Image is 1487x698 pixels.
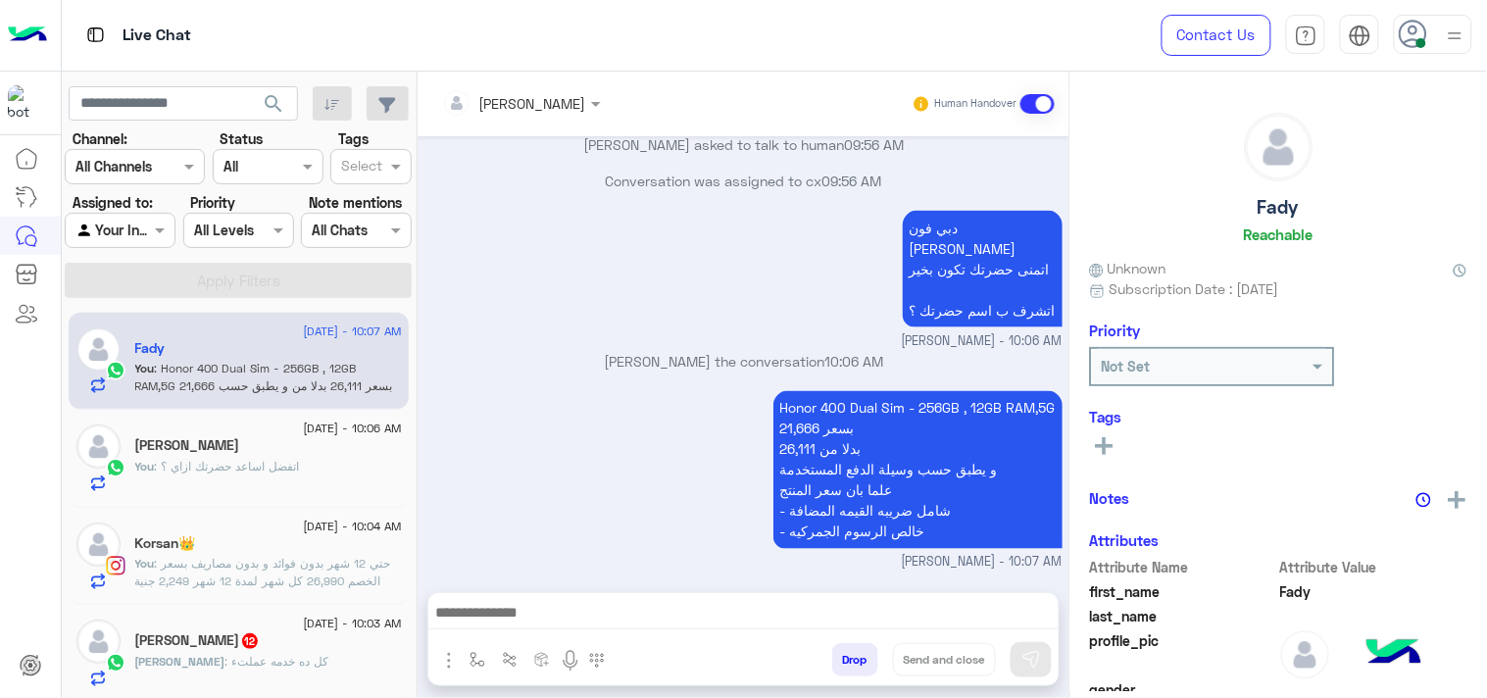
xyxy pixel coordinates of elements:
img: WhatsApp [106,361,125,380]
p: 16/9/2025, 10:07 AM [773,391,1063,549]
span: You [135,361,155,375]
span: [DATE] - 10:03 AM [303,615,401,632]
a: Contact Us [1162,15,1271,56]
label: Status [220,128,263,149]
span: last_name [1090,606,1277,626]
label: Priority [190,192,235,213]
span: first_name [1090,581,1277,602]
h6: Tags [1090,408,1467,425]
img: send message [1021,650,1041,670]
span: You [135,459,155,474]
span: كل ده خدمه عملتء [225,654,329,669]
img: defaultAdmin.png [1246,114,1313,180]
span: [PERSON_NAME] - 10:07 AM [902,554,1063,573]
small: Human Handover [934,96,1016,112]
h6: Priority [1090,322,1141,339]
img: hulul-logo.png [1360,620,1428,688]
h5: Ahmed Ayman [135,437,240,454]
img: defaultAdmin.png [76,327,121,372]
h6: Reachable [1244,225,1314,243]
button: select flow [462,643,494,675]
span: [PERSON_NAME] - 10:06 AM [902,332,1063,351]
img: Trigger scenario [502,652,518,668]
img: Logo [8,15,47,56]
img: make a call [589,653,605,669]
span: Attribute Value [1281,557,1468,577]
p: [PERSON_NAME] asked to talk to human [425,134,1063,155]
img: profile [1443,24,1467,48]
span: You [135,556,155,571]
h6: Notes [1090,489,1130,507]
span: 10:06 AM [824,353,883,370]
img: send attachment [437,649,461,673]
a: tab [1286,15,1325,56]
img: defaultAdmin.png [1281,630,1330,679]
p: [PERSON_NAME] the conversation [425,351,1063,372]
span: 12 [242,633,258,649]
label: Channel: [73,128,127,149]
span: [PERSON_NAME] [135,654,225,669]
img: defaultAdmin.png [76,523,121,567]
img: tab [1349,25,1371,47]
img: send voice note [559,649,582,673]
p: Conversation was assigned to cx [425,171,1063,191]
span: search [262,92,285,116]
img: defaultAdmin.png [76,620,121,664]
button: Send and close [893,643,996,676]
button: Trigger scenario [494,643,526,675]
img: Instagram [106,556,125,575]
img: create order [534,652,550,668]
span: 09:56 AM [822,173,882,189]
span: 09:56 AM [844,136,904,153]
img: WhatsApp [106,458,125,477]
span: profile_pic [1090,630,1277,675]
h5: Fady [135,340,166,357]
span: Attribute Name [1090,557,1277,577]
span: Honor 400 Dual Sim - 256GB , 12GB RAM,5G 21,666 بسعر 26,111 بدلا من و يطبق حسب وسيلة الدفع المستخ... [135,361,398,428]
label: Assigned to: [73,192,153,213]
img: defaultAdmin.png [76,424,121,469]
p: Live Chat [123,23,191,49]
h5: Fady [1259,196,1300,219]
img: notes [1416,492,1432,508]
span: Unknown [1090,258,1166,278]
button: create order [526,643,559,675]
h6: Attributes [1090,531,1160,549]
label: Tags [338,128,369,149]
label: Note mentions [309,192,402,213]
img: add [1449,491,1466,509]
h5: Korsan👑 [135,535,196,552]
img: WhatsApp [106,653,125,673]
button: Drop [832,643,878,676]
img: tab [83,23,108,47]
span: [DATE] - 10:06 AM [303,420,401,437]
span: اتفضل اساعد حضرتك ازاي ؟ [155,459,300,474]
span: [DATE] - 10:04 AM [303,518,401,535]
button: Apply Filters [65,263,412,298]
div: Select [338,155,382,180]
button: search [250,86,298,128]
p: 16/9/2025, 10:06 AM [903,211,1063,327]
h5: Ahmed [135,632,260,649]
img: tab [1295,25,1317,47]
span: Fady [1281,581,1468,602]
img: select flow [470,652,485,668]
span: حتي 12 شهر بدون فوائد و بدون مصاريف بسعر الخصم 26,990 كل شهر لمدة 12 شهر 2,249 جنية [135,556,391,588]
span: [DATE] - 10:07 AM [303,323,401,340]
span: Subscription Date : [DATE] [1110,278,1279,299]
img: 1403182699927242 [8,85,43,121]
